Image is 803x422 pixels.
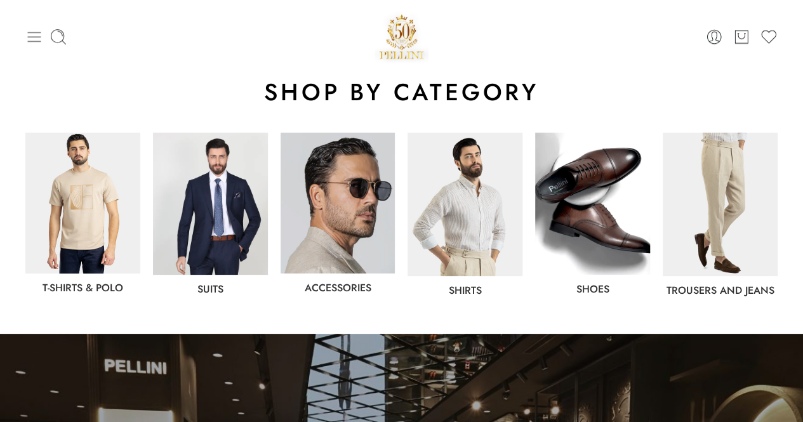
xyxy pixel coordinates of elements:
img: Pellini [375,10,429,63]
a: Suits [197,282,223,296]
a: Cart [733,28,750,46]
a: Shirts [449,283,482,298]
h2: shop by category [25,77,778,107]
a: Accessories [305,280,371,295]
a: Trousers and jeans [666,283,774,298]
a: Pellini - [375,10,429,63]
a: T-Shirts & Polo [43,280,123,295]
a: shoes [576,282,609,296]
a: Login / Register [705,28,723,46]
a: Wishlist [760,28,778,46]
